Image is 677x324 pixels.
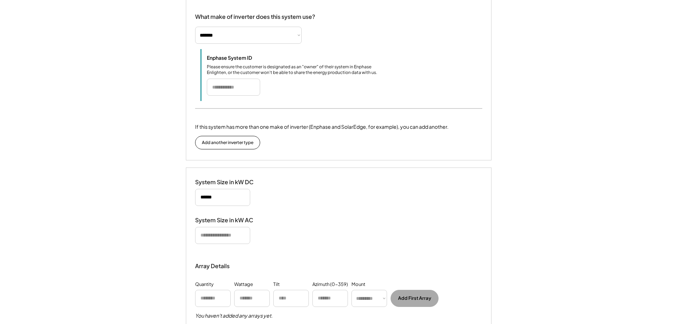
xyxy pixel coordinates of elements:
button: Add First Array [391,290,439,307]
div: Array Details [195,262,231,270]
div: Mount [351,281,365,288]
div: Enphase System ID [207,54,278,61]
div: System Size in kW AC [195,217,266,224]
div: Please ensure the customer is designated as an "owner" of their system in Enphase Enlighten, or t... [207,64,385,76]
button: Add another inverter type [195,136,260,149]
div: Wattage [234,281,253,288]
div: Tilt [273,281,280,288]
div: System Size in kW DC [195,179,266,186]
div: If this system has more than one make of inverter (Enphase and SolarEdge, for example), you can a... [195,123,448,131]
div: Quantity [195,281,214,288]
div: What make of inverter does this system use? [195,6,315,22]
div: Azimuth (0-359) [312,281,348,288]
h5: You haven't added any arrays yet. [195,312,273,319]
